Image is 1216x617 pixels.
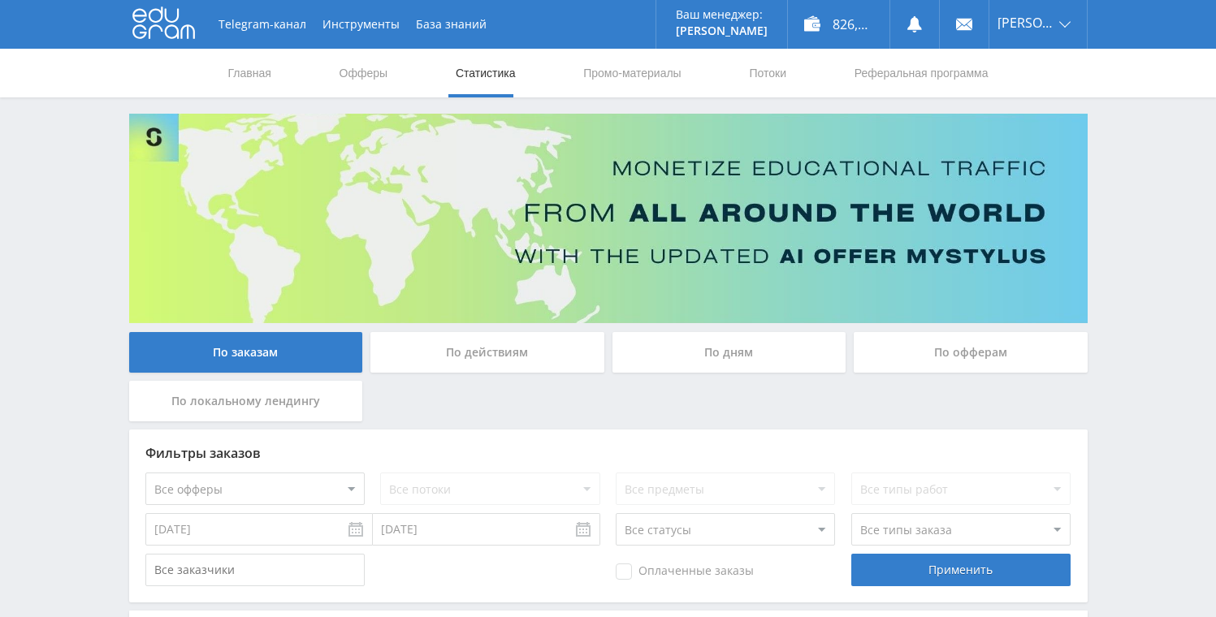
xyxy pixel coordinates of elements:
[676,8,768,21] p: Ваш менеджер:
[612,332,846,373] div: По дням
[997,16,1054,29] span: [PERSON_NAME]
[129,381,363,421] div: По локальному лендингу
[747,49,788,97] a: Потоки
[454,49,517,97] a: Статистика
[129,332,363,373] div: По заказам
[338,49,390,97] a: Офферы
[227,49,273,97] a: Главная
[616,563,754,580] span: Оплаченные заказы
[854,332,1088,373] div: По офферам
[676,24,768,37] p: [PERSON_NAME]
[582,49,682,97] a: Промо-материалы
[129,114,1088,323] img: Banner
[853,49,990,97] a: Реферальная программа
[145,554,365,586] input: Все заказчики
[145,446,1071,460] div: Фильтры заказов
[370,332,604,373] div: По действиям
[851,554,1071,586] div: Применить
